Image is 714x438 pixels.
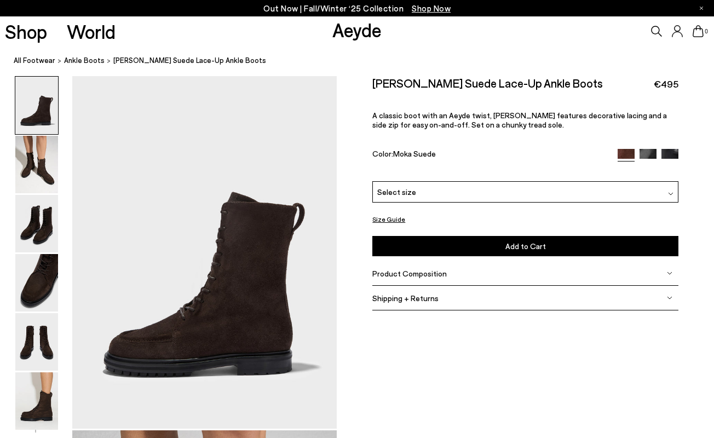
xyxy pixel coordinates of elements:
a: World [67,22,116,41]
a: All Footwear [14,55,55,66]
span: A classic boot with an Aeyde twist, [PERSON_NAME] features decorative lacing and a side zip for e... [372,111,667,129]
span: ankle boots [64,56,105,65]
a: 0 [693,25,704,37]
span: Add to Cart [505,241,546,251]
a: Shop [5,22,47,41]
span: Select size [377,186,416,198]
a: Aeyde [332,18,382,41]
img: Tate Suede Lace-Up Ankle Boots - Image 5 [15,313,58,371]
span: Moka Suede [393,149,436,158]
img: Tate Suede Lace-Up Ankle Boots - Image 2 [15,136,58,193]
a: ankle boots [64,55,105,66]
button: Size Guide [372,212,405,226]
img: svg%3E [668,191,673,197]
img: Tate Suede Lace-Up Ankle Boots - Image 6 [15,372,58,430]
img: Tate Suede Lace-Up Ankle Boots - Image 1 [15,77,58,134]
button: Add to Cart [372,236,678,256]
span: Navigate to /collections/new-in [412,3,451,13]
img: svg%3E [667,270,672,276]
span: Product Composition [372,269,447,278]
div: Color: [372,149,608,162]
img: Tate Suede Lace-Up Ankle Boots - Image 4 [15,254,58,312]
span: €495 [654,77,678,91]
span: 0 [704,28,709,34]
img: svg%3E [667,295,672,301]
span: Shipping + Returns [372,293,439,303]
img: Tate Suede Lace-Up Ankle Boots - Image 3 [15,195,58,252]
nav: breadcrumb [14,46,714,76]
span: [PERSON_NAME] Suede Lace-Up Ankle Boots [113,55,266,66]
p: Out Now | Fall/Winter ‘25 Collection [263,2,451,15]
h2: [PERSON_NAME] Suede Lace-Up Ankle Boots [372,76,603,90]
